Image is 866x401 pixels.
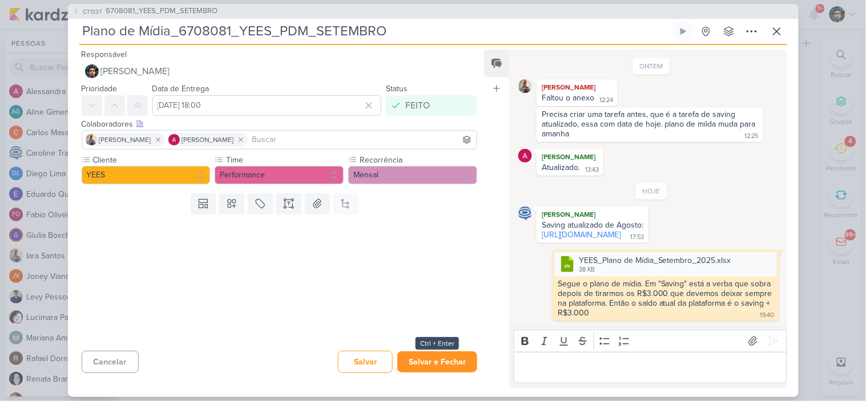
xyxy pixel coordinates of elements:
[86,134,97,145] img: Iara Santos
[359,154,477,166] label: Recorrência
[542,93,594,103] div: Faltou o anexo
[579,265,731,274] div: 38 KB
[416,337,459,350] div: Ctrl + Enter
[405,99,430,112] div: FEITO
[82,351,139,373] button: Cancelar
[101,64,170,78] span: [PERSON_NAME]
[182,135,234,145] span: [PERSON_NAME]
[542,163,580,172] div: Atualizado.
[250,133,475,147] input: Buscar
[152,84,210,94] label: Data de Entrega
[152,95,382,116] input: Select a date
[82,166,211,184] button: YEES
[348,166,477,184] button: Mensal
[542,230,621,240] a: [URL][DOMAIN_NAME]
[539,209,646,220] div: [PERSON_NAME]
[518,149,532,163] img: Alessandra Gomes
[542,110,758,139] div: Precisa criar uma tarefa antes, que é a tarefa de saving atualizado, essa com data de hoje. plano...
[679,27,688,36] div: Ligar relógio
[745,132,759,141] div: 12:25
[539,151,601,163] div: [PERSON_NAME]
[82,84,118,94] label: Prioridade
[558,279,775,318] div: Segue o plano de mídia. Em "Saving" está a verba que sobra depois de tirarmos os R$3.000 que deve...
[585,165,599,175] div: 13:43
[99,135,151,145] span: [PERSON_NAME]
[215,166,344,184] button: Performance
[225,154,344,166] label: Time
[386,95,477,116] button: FEITO
[79,21,671,42] input: Kard Sem Título
[599,96,613,105] div: 12:24
[397,351,477,372] button: Salvar e Fechar
[518,206,532,220] img: Caroline Traven De Andrade
[518,79,532,93] img: Iara Santos
[82,61,478,82] button: [PERSON_NAME]
[338,351,393,373] button: Salvar
[630,233,644,242] div: 17:53
[386,84,408,94] label: Status
[539,82,615,93] div: [PERSON_NAME]
[82,50,127,59] label: Responsável
[579,254,731,266] div: YEES_Plano de Mídia_Setembro_2025.xlsx
[760,311,775,320] div: 19:40
[514,330,787,352] div: Editor toolbar
[514,352,787,383] div: Editor editing area: main
[542,220,643,230] div: Saving atualizado de Agosto:
[555,252,776,277] div: YEES_Plano de Mídia_Setembro_2025.xlsx
[168,134,180,145] img: Alessandra Gomes
[85,64,99,78] img: Nelito Junior
[82,118,478,130] div: Colaboradores
[92,154,211,166] label: Cliente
